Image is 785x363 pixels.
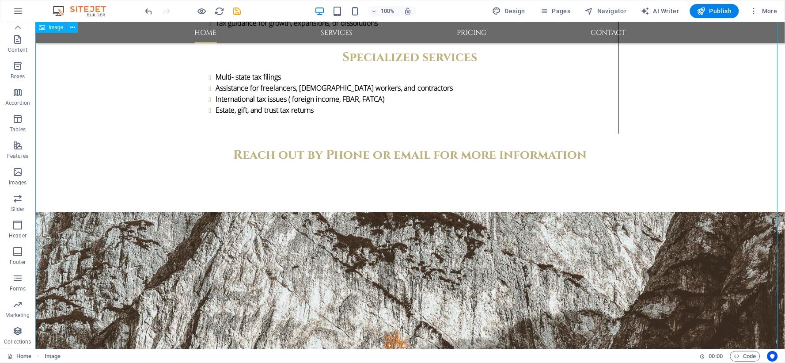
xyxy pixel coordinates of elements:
[637,4,683,18] button: AI Writer
[10,285,26,292] p: Forms
[709,351,723,362] span: 00 00
[9,179,27,186] p: Images
[5,99,30,107] p: Accordion
[11,206,25,213] p: Slider
[49,25,63,30] span: Image
[489,4,529,18] div: Design (Ctrl+Alt+Y)
[215,6,225,16] i: Reload page
[7,153,28,160] p: Features
[232,6,243,16] button: save
[730,351,760,362] button: Code
[493,7,526,15] span: Design
[5,312,30,319] p: Marketing
[746,4,781,18] button: More
[4,338,31,345] p: Collections
[368,6,399,16] button: 100%
[697,7,732,15] span: Publish
[144,6,154,16] i: Undo: Move elements (Ctrl+Z)
[585,7,627,15] span: Navigator
[11,73,25,80] p: Boxes
[45,351,61,362] span: Click to select. Double-click to edit
[581,4,630,18] button: Navigator
[214,6,225,16] button: reload
[489,4,529,18] button: Design
[734,351,756,362] span: Code
[144,6,154,16] button: undo
[381,6,395,16] h6: 100%
[51,6,117,16] img: Editor Logo
[750,7,777,15] span: More
[9,232,27,239] p: Header
[539,7,570,15] span: Pages
[404,7,412,15] i: On resize automatically adjust zoom level to fit chosen device.
[715,353,717,359] span: :
[700,351,723,362] h6: Session time
[7,351,31,362] a: Click to cancel selection. Double-click to open Pages
[232,6,243,16] i: Save (Ctrl+S)
[536,4,574,18] button: Pages
[690,4,739,18] button: Publish
[45,351,61,362] nav: breadcrumb
[767,351,778,362] button: Usercentrics
[10,259,26,266] p: Footer
[8,46,27,53] p: Content
[197,6,207,16] button: Click here to leave preview mode and continue editing
[641,7,679,15] span: AI Writer
[10,126,26,133] p: Tables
